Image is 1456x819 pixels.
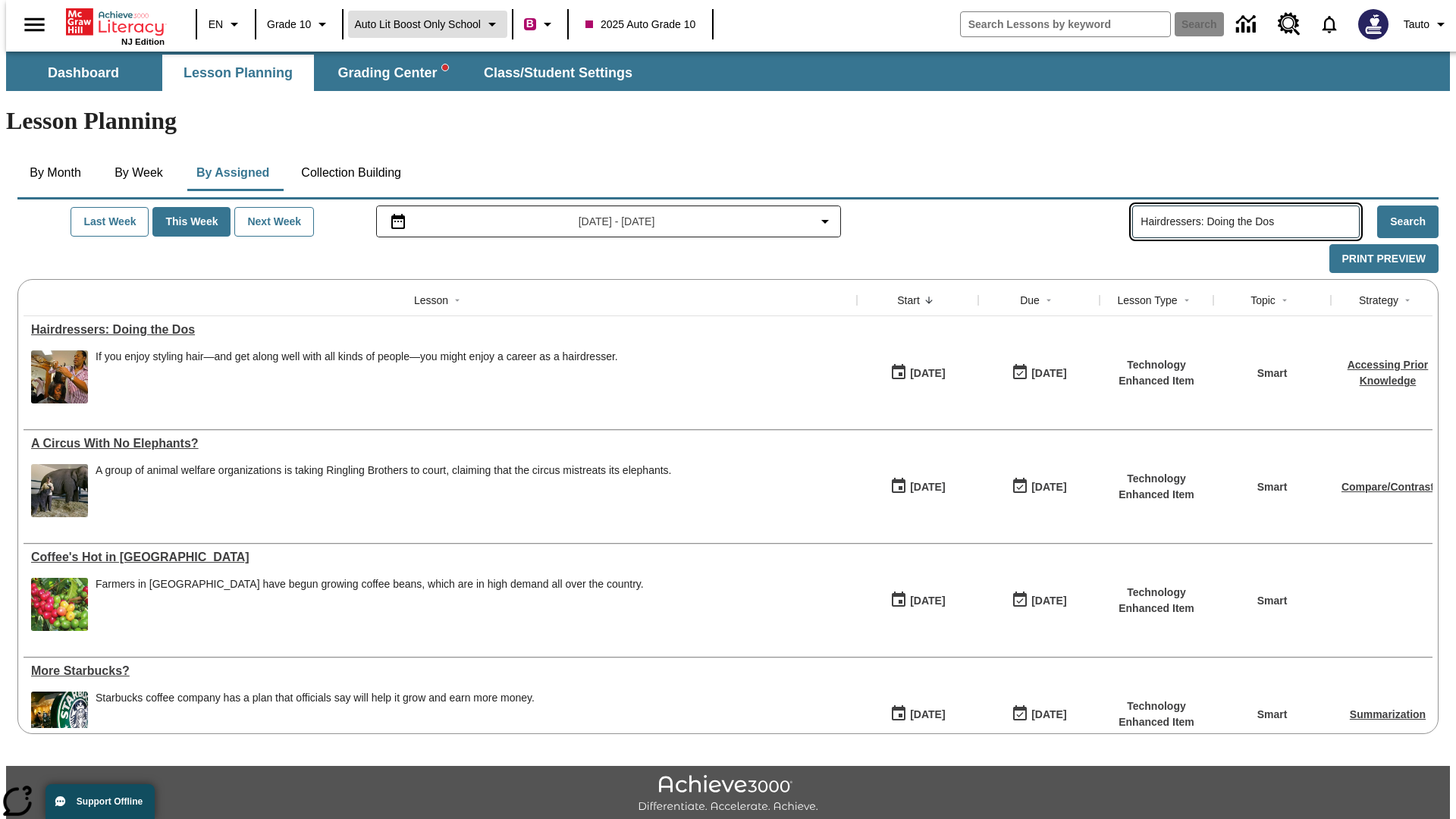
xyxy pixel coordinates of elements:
button: 09/25/25: First time the lesson was available [885,472,950,501]
div: Starbucks coffee company has a plan that officials say will help it grow and earn more money. [96,692,535,745]
div: Coffee's Hot in Laos [31,551,849,564]
div: If you enjoy styling hair—and get along well with all kinds of people—you might enjoy a career as... [96,350,618,403]
button: 09/25/25: Last day the lesson can be accessed [1006,700,1072,729]
button: Select a new avatar [1349,5,1398,44]
span: Auto Lit Boost only School [354,17,481,33]
button: 09/26/25: First time the lesson was available [885,359,950,388]
img: Avatar [1358,9,1389,39]
a: Data Center [1227,4,1269,45]
button: Sort [1276,291,1294,309]
button: Boost Class color is violet red. Change class color [518,11,563,38]
span: Tauto [1404,17,1429,33]
div: A group of animal welfare organizations is taking Ringling Brothers to court, claiming that the c... [96,464,671,477]
div: Lesson [414,293,448,308]
span: B [526,14,534,33]
div: More Starbucks? [31,664,849,678]
button: Grading Center [317,55,469,91]
img: A male hairdresser styling a woman's hair. Hairstylists offer a variety of services. [31,350,88,403]
button: By Week [101,155,177,191]
div: [DATE] [910,364,945,383]
span: [DATE] - [DATE] [579,214,655,230]
a: Coffee's Hot in Laos, Lessons [31,551,849,564]
button: Sort [448,291,466,309]
button: 09/25/25: First time the lesson was available [885,586,950,615]
button: This Week [152,207,231,237]
div: Start [897,293,920,308]
span: NJ Edition [121,37,165,46]
button: 09/25/25: First time the lesson was available [885,700,950,729]
div: Lesson Type [1117,293,1177,308]
button: Last Week [71,207,149,237]
h1: Lesson Planning [6,107,1450,135]
span: Grade 10 [267,17,311,33]
div: [DATE] [910,705,945,724]
div: Topic [1250,293,1276,308]
button: Print Preview [1329,244,1439,274]
button: Sort [1398,291,1417,309]
p: Technology Enhanced Item [1107,698,1206,730]
a: Hairdressers: Doing the Dos, Lessons [31,323,849,337]
div: Starbucks coffee company has a plan that officials say will help it grow and earn more money. [96,692,535,704]
button: Grade: Grade 10, Select a grade [261,11,337,38]
p: Technology Enhanced Item [1107,357,1206,389]
span: Support Offline [77,796,143,807]
div: [DATE] [910,591,945,610]
div: [DATE] [910,478,945,497]
span: Farmers in Laos have begun growing coffee beans, which are in high demand all over the country. [96,578,644,631]
button: 09/25/25: Last day the lesson can be accessed [1006,586,1072,615]
div: [DATE] [1031,705,1066,724]
img: Achieve3000 Differentiate Accelerate Achieve [638,775,818,814]
p: Technology Enhanced Item [1107,585,1206,617]
img: Coffee beans of different shades growing on a coffee tree. Farmers in Laos are growing coffee bea... [31,578,88,631]
div: [DATE] [1031,591,1066,610]
a: Summarization [1350,708,1426,720]
a: Notifications [1310,5,1349,44]
button: Select the date range menu item [383,212,835,231]
p: Technology Enhanced Item [1107,471,1206,503]
button: 09/25/25: Last day the lesson can be accessed [1006,472,1072,501]
a: More Starbucks? , Lessons [31,664,849,678]
button: School: Auto Lit Boost only School, Select your school [348,11,507,38]
p: Smart [1257,479,1288,495]
button: Sort [920,291,938,309]
img: The Starbucks logo features a twin-tailed mermaid enclosed in a green circle. Starbucks plans to ... [31,692,88,745]
p: Smart [1257,366,1288,381]
button: Class/Student Settings [472,55,645,91]
button: By Assigned [184,155,281,191]
a: Accessing Prior Knowledge [1348,359,1429,387]
p: Smart [1257,593,1288,609]
div: Hairdressers: Doing the Dos [31,323,849,337]
div: Strategy [1359,293,1398,308]
a: Home [66,7,165,37]
button: Next Week [234,207,314,237]
span: Grading Center [337,64,447,82]
p: Smart [1257,707,1288,723]
span: Lesson Planning [184,64,293,82]
span: Dashboard [48,64,119,82]
div: SubNavbar [6,55,646,91]
div: Due [1020,293,1040,308]
span: 2025 Auto Grade 10 [585,17,695,33]
svg: Collapse Date Range Filter [816,212,834,231]
div: [DATE] [1031,364,1066,383]
div: SubNavbar [6,52,1450,91]
a: Resource Center, Will open in new tab [1269,4,1310,45]
svg: writing assistant alert [442,64,448,71]
button: By Month [17,155,93,191]
button: Dashboard [8,55,159,91]
button: Open side menu [12,2,57,47]
button: Collection Building [289,155,413,191]
p: Farmers in [GEOGRAPHIC_DATA] have begun growing coffee beans, which are in high demand all over t... [96,578,644,591]
button: Language: EN, Select a language [202,11,250,38]
button: Search [1377,206,1439,238]
div: A Circus With No Elephants? [31,437,849,450]
div: A group of animal welfare organizations is taking Ringling Brothers to court, claiming that the c... [96,464,671,517]
img: A woman tending to an elephant calf as an adult elephant looks on inside an enclosure. A lawsuit ... [31,464,88,517]
button: Sort [1040,291,1058,309]
span: Class/Student Settings [484,64,632,82]
input: Search Assigned Lessons [1141,211,1359,233]
div: Home [66,5,165,46]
